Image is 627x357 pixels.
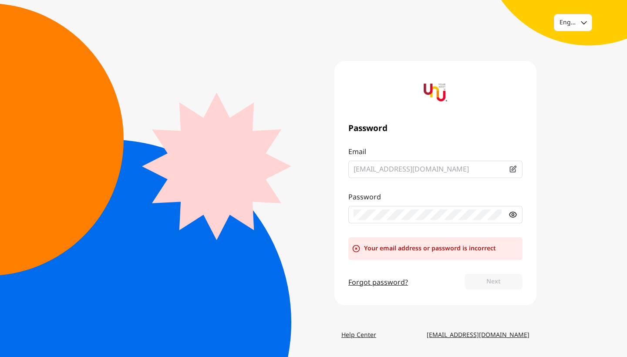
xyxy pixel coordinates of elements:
[348,192,522,202] p: Password
[348,277,408,288] a: Forgot password?
[348,124,522,134] span: Password
[348,147,522,157] p: Email
[424,81,447,104] img: yournextu-logo-vertical-compact-v2.png
[334,327,383,343] a: Help Center
[420,327,536,343] a: [EMAIL_ADDRESS][DOMAIN_NAME]
[354,164,502,175] input: Email
[465,274,522,290] button: Next
[348,237,522,260] div: Your email address or password is incorrect
[560,18,576,27] div: English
